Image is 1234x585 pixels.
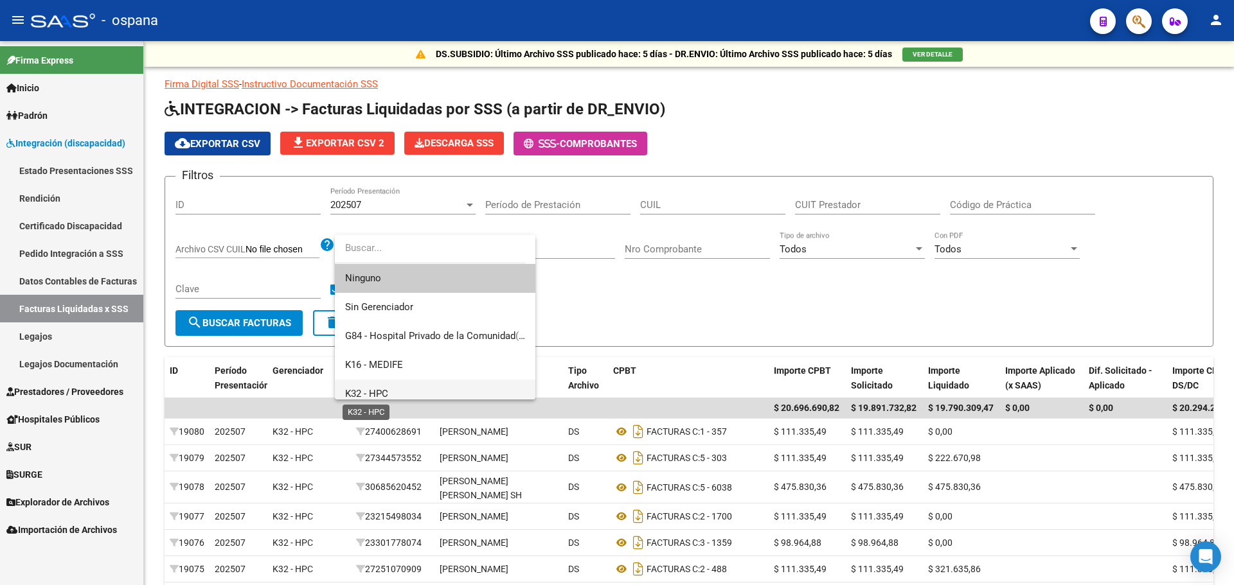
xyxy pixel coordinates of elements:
[345,264,525,293] span: Ninguno
[345,301,413,313] span: Sin Gerenciador
[345,359,403,371] span: K16 - MEDIFE
[345,330,515,342] span: G84 - Hospital Privado de la Comunidad
[335,234,526,263] input: dropdown search
[515,330,564,342] span: (eliminado)
[345,388,388,399] span: K32 - HPC
[1190,541,1221,572] div: Open Intercom Messenger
